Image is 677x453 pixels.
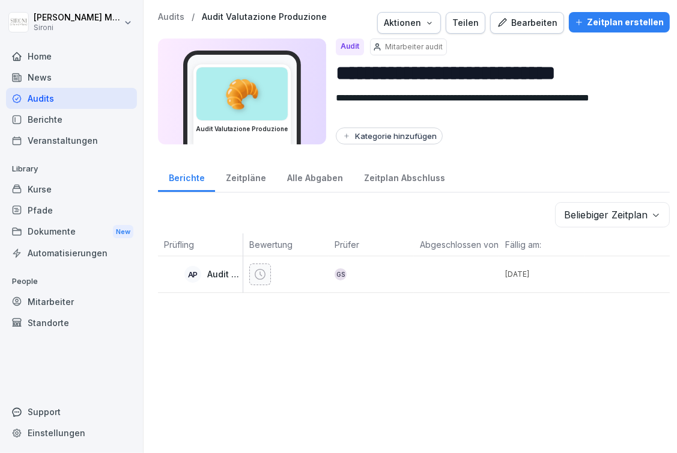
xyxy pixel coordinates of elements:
[353,161,455,192] a: Zeitplan Abschluss
[6,46,137,67] a: Home
[6,109,137,130] a: Berichte
[6,179,137,200] a: Kurse
[377,12,441,34] button: Aktionen
[6,67,137,88] a: News
[6,401,137,422] div: Support
[196,125,288,134] h3: Audit Valutazione Produzione
[6,88,137,109] a: Audits
[6,272,137,291] p: People
[202,12,327,22] a: Audit Valutazione Produzione
[420,238,493,251] p: Abgeschlossen von
[6,291,137,312] a: Mitarbeiter
[505,269,584,280] p: [DATE]
[6,312,137,333] a: Standorte
[336,128,443,144] button: Kategorie hinzufügen
[34,13,121,23] p: [PERSON_NAME] Malec
[329,233,414,256] th: Prüfer
[158,161,215,192] a: Berichte
[6,422,137,443] a: Einstellungen
[192,12,195,22] p: /
[158,12,184,22] a: Audits
[6,221,137,243] a: DokumenteNew
[215,161,276,192] a: Zeitpläne
[184,266,201,283] div: AP
[6,130,137,151] a: Veranstaltungen
[569,12,670,32] button: Zeitplan erstellen
[452,16,479,29] div: Teilen
[6,242,137,263] a: Automatisierungen
[34,23,121,32] p: Sironi
[249,238,323,251] p: Bewertung
[384,16,434,29] div: Aktionen
[575,16,664,29] div: Zeitplan erstellen
[207,270,240,280] p: Audit Prüfling
[336,39,364,55] div: Audit
[335,268,347,280] div: GS
[6,221,137,243] div: Dokumente
[342,131,437,141] div: Kategorie hinzufügen
[196,67,288,120] div: 🥐
[276,161,353,192] a: Alle Abgaben
[385,42,443,52] p: Mitarbeiter audit
[164,238,237,251] p: Prüfling
[6,159,137,179] p: Library
[497,16,557,29] div: Bearbeiten
[490,12,564,34] button: Bearbeiten
[113,225,133,239] div: New
[446,12,485,34] button: Teilen
[499,233,584,256] th: Fällig am:
[6,200,137,221] a: Pfade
